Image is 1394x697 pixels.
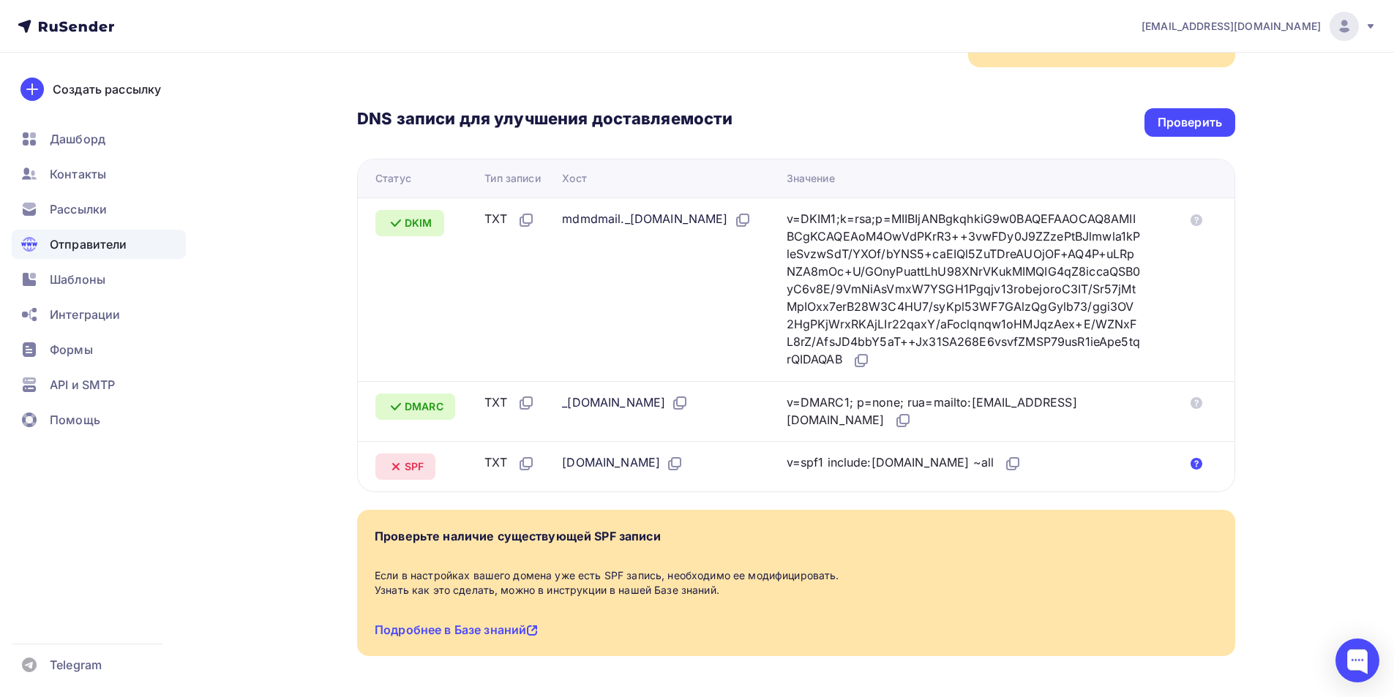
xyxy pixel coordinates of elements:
[12,195,186,224] a: Рассылки
[50,376,115,393] span: API и SMTP
[787,393,1141,430] div: v=DMARC1; p=none; rua=mailto:[EMAIL_ADDRESS][DOMAIN_NAME]
[50,130,105,148] span: Дашборд
[12,124,186,154] a: Дашборд
[50,236,127,253] span: Отправители
[50,656,102,674] span: Telegram
[562,210,751,229] div: mdmdmail._[DOMAIN_NAME]
[50,411,100,429] span: Помощь
[1158,114,1222,131] div: Проверить
[562,393,689,412] div: _[DOMAIN_NAME]
[405,459,424,474] span: SPF
[787,210,1141,369] div: v=DKIM1;k=rsa;p=MIIBIjANBgkqhkiG9w0BAQEFAAOCAQ8AMIIBCgKCAQEAoM4OwVdPKrR3++3vwFDy0J9ZZzePtBJlmwla1...
[405,399,443,414] span: DMARC
[484,453,534,472] div: TXT
[357,108,732,132] h3: DNS записи для улучшения доставляемости
[562,171,587,186] div: Хост
[787,171,835,186] div: Значение
[12,230,186,259] a: Отправители
[484,210,534,229] div: TXT
[562,453,683,472] div: [DOMAIN_NAME]
[50,306,120,323] span: Интеграции
[375,622,538,637] a: Подробнее в Базе знаний
[50,165,106,183] span: Контакты
[787,453,1022,472] div: v=spf1 include:[DOMAIN_NAME] ~all
[1142,12,1376,41] a: [EMAIL_ADDRESS][DOMAIN_NAME]
[405,216,432,230] span: DKIM
[12,335,186,364] a: Формы
[50,341,93,358] span: Формы
[484,171,540,186] div: Тип записи
[375,527,661,545] div: Проверьте наличие существующей SPF записи
[50,271,105,288] span: Шаблоны
[12,265,186,294] a: Шаблоны
[375,568,1218,598] div: Если в настройках вашего домена уже есть SPF запись, необходимо ее модифицировать. Узнать как это...
[50,200,107,218] span: Рассылки
[484,393,534,412] div: TXT
[12,159,186,189] a: Контакты
[375,171,411,186] div: Статус
[53,80,161,98] div: Создать рассылку
[1142,19,1321,34] span: [EMAIL_ADDRESS][DOMAIN_NAME]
